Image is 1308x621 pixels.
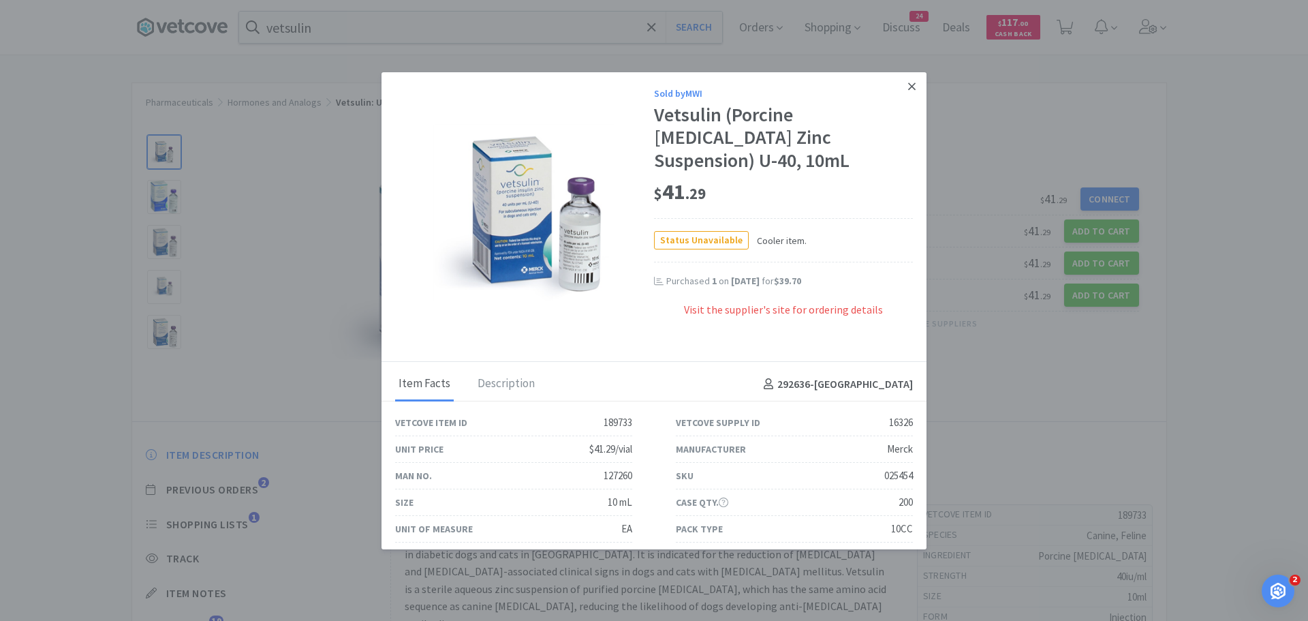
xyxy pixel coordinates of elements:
[676,495,728,510] div: Case Qty.
[676,415,760,430] div: Vetcove Supply ID
[749,233,807,248] span: Cooler item.
[889,414,913,431] div: 16326
[654,178,706,205] span: 41
[1262,575,1294,607] iframe: Intercom live chat
[604,468,632,484] div: 127260
[395,442,443,457] div: Unit Price
[887,441,913,457] div: Merck
[654,86,913,101] div: Sold by MWI
[676,548,693,563] div: URL
[395,367,454,402] div: Item Facts
[395,495,414,510] div: Size
[676,521,723,536] div: Pack Type
[654,104,913,172] div: Vetsulin (Porcine [MEDICAL_DATA] Zinc Suspension) U-40, 10mL
[835,549,913,562] a: View onMWI's Site
[731,275,760,287] span: [DATE]
[395,468,432,483] div: Man No.
[666,275,913,288] div: Purchased on for
[891,521,913,537] div: 10CC
[621,521,632,537] div: EA
[676,468,694,483] div: SKU
[654,302,913,333] div: Visit the supplier's site for ordering details
[589,441,632,457] div: $41.29/vial
[774,275,801,287] span: $39.70
[712,275,717,287] span: 1
[899,494,913,511] div: 200
[395,548,441,563] div: List Price
[1290,575,1301,586] span: 2
[604,414,632,431] div: 189733
[395,415,467,430] div: Vetcove Item ID
[606,547,632,564] div: $41.29
[474,367,538,402] div: Description
[758,376,913,393] h4: 292636 - [GEOGRAPHIC_DATA]
[433,124,615,301] img: 880f8ed471424327971bbcbc91bc09d3_16326.png
[655,232,748,249] span: Status Unavailable
[395,521,473,536] div: Unit of Measure
[608,494,632,511] div: 10 mL
[676,442,746,457] div: Manufacturer
[685,184,706,203] span: . 29
[654,184,662,203] span: $
[884,468,913,484] div: 025454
